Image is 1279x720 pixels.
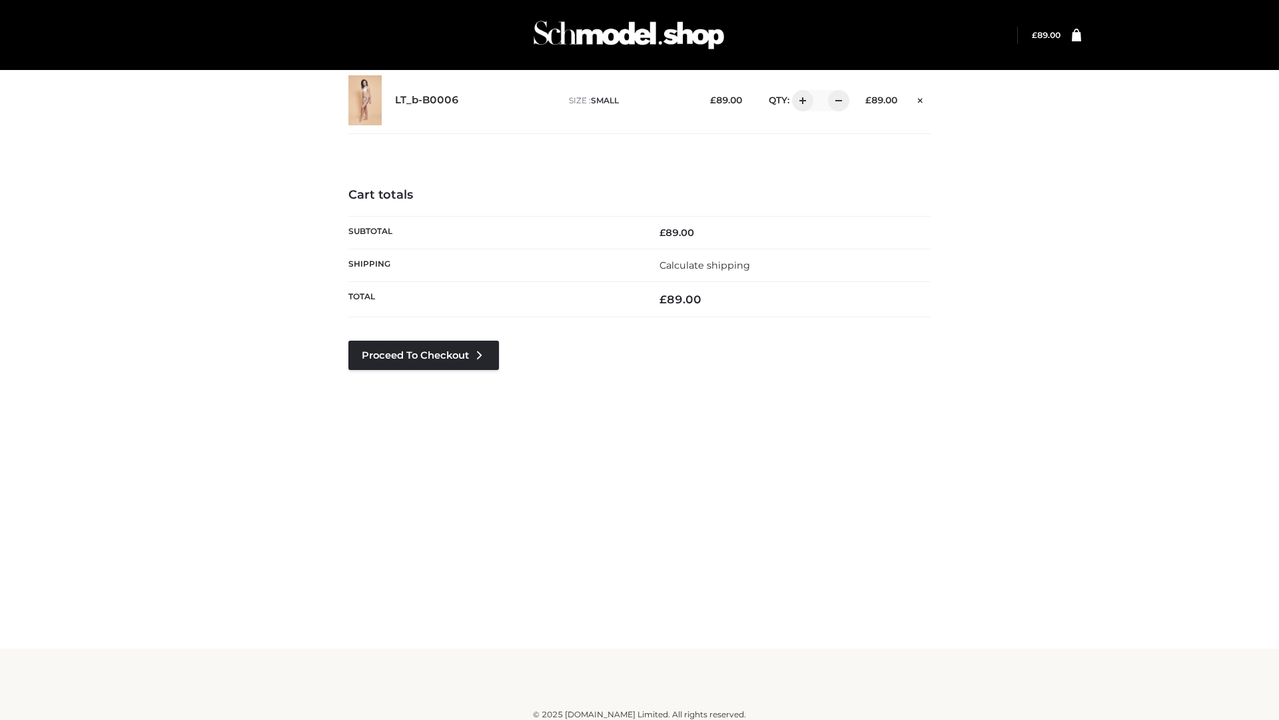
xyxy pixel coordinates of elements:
span: £ [710,95,716,105]
div: QTY: [755,90,845,111]
a: £89.00 [1032,30,1061,40]
bdi: 89.00 [865,95,897,105]
a: LT_b-B0006 [395,94,459,107]
h4: Cart totals [348,188,931,203]
a: Remove this item [911,90,931,107]
th: Subtotal [348,216,639,249]
img: LT_b-B0006 - SMALL [348,75,382,125]
bdi: 89.00 [659,293,701,306]
bdi: 89.00 [710,95,742,105]
bdi: 89.00 [1032,30,1061,40]
span: £ [659,293,667,306]
bdi: 89.00 [659,227,694,239]
a: Proceed to Checkout [348,341,499,370]
th: Total [348,282,639,317]
span: £ [865,95,871,105]
img: Schmodel Admin 964 [529,9,729,61]
th: Shipping [348,249,639,281]
span: £ [659,227,665,239]
span: SMALL [591,95,619,105]
a: Calculate shipping [659,259,750,271]
span: £ [1032,30,1037,40]
p: size : [569,95,689,107]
